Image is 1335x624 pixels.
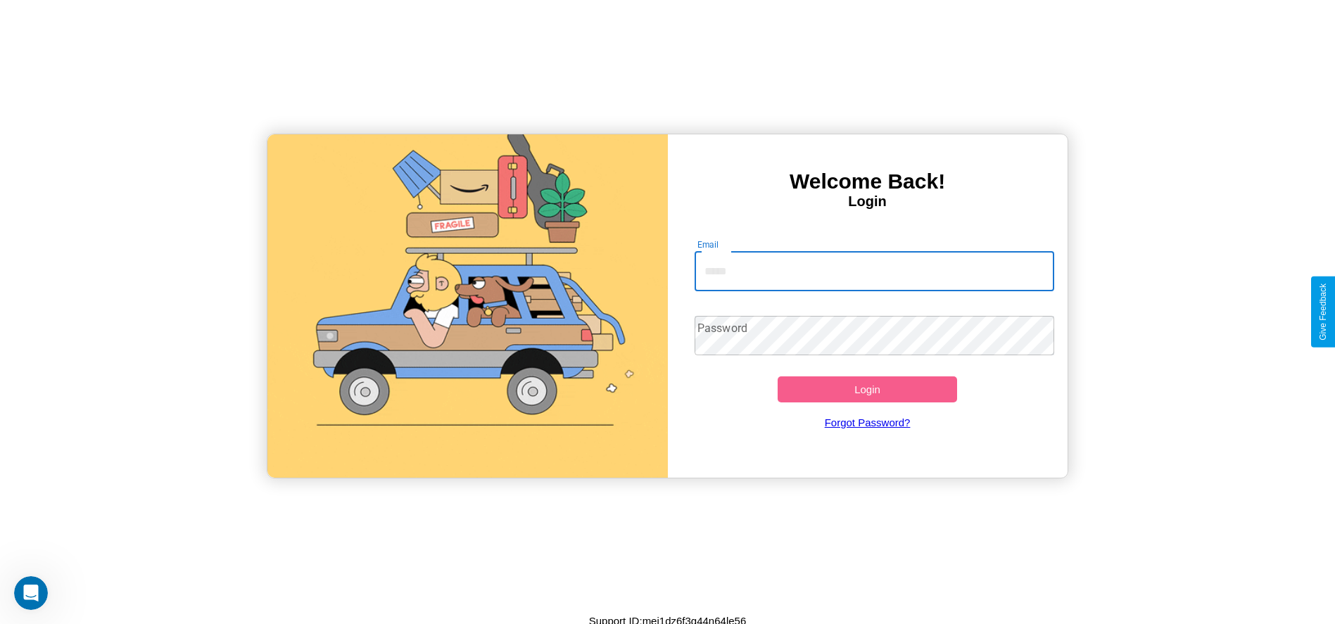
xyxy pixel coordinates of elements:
img: gif [267,134,667,478]
label: Email [697,238,719,250]
h3: Welcome Back! [668,170,1068,193]
iframe: Intercom live chat [14,576,48,610]
div: Give Feedback [1318,284,1328,340]
h4: Login [668,193,1068,210]
button: Login [778,376,958,402]
a: Forgot Password? [688,402,1047,442]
